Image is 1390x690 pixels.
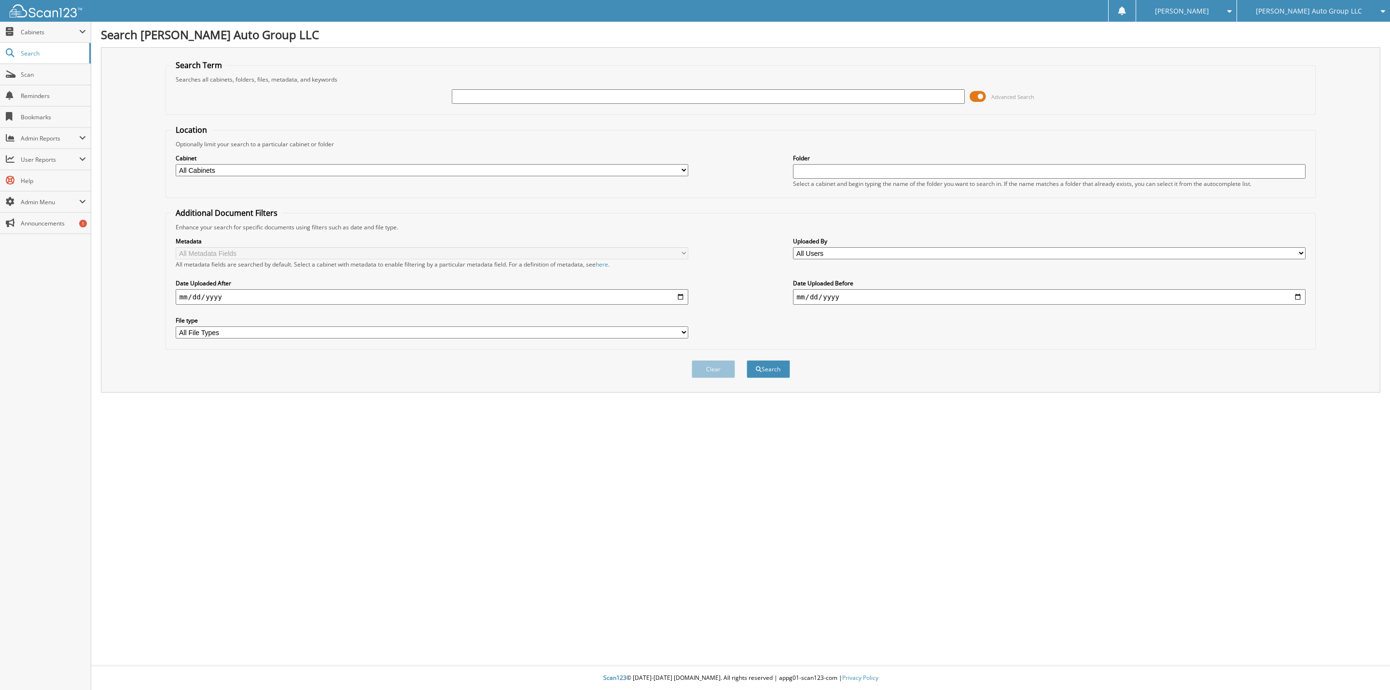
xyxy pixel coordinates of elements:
img: scan123-logo-white.svg [10,4,82,17]
span: Search [21,49,84,57]
a: here [596,260,608,268]
span: [PERSON_NAME] Auto Group LLC [1256,8,1362,14]
legend: Location [171,125,212,135]
legend: Search Term [171,60,227,70]
div: Searches all cabinets, folders, files, metadata, and keywords [171,75,1311,84]
span: Bookmarks [21,113,86,121]
label: Date Uploaded After [176,279,689,287]
label: File type [176,316,689,324]
button: Search [747,360,790,378]
span: [PERSON_NAME] [1155,8,1209,14]
button: Clear [692,360,735,378]
span: User Reports [21,155,79,164]
label: Uploaded By [793,237,1306,245]
span: Scan123 [603,674,626,682]
a: Privacy Policy [842,674,878,682]
label: Folder [793,154,1306,162]
span: Cabinets [21,28,79,36]
span: Help [21,177,86,185]
span: Announcements [21,219,86,227]
div: Select a cabinet and begin typing the name of the folder you want to search in. If the name match... [793,180,1306,188]
span: Admin Reports [21,134,79,142]
span: Advanced Search [991,93,1034,100]
h1: Search [PERSON_NAME] Auto Group LLC [101,27,1380,42]
div: © [DATE]-[DATE] [DOMAIN_NAME]. All rights reserved | appg01-scan123-com | [91,666,1390,690]
legend: Additional Document Filters [171,208,282,218]
input: start [176,289,689,305]
span: Admin Menu [21,198,79,206]
label: Date Uploaded Before [793,279,1306,287]
div: 1 [79,220,87,227]
label: Metadata [176,237,689,245]
div: Optionally limit your search to a particular cabinet or folder [171,140,1311,148]
span: Reminders [21,92,86,100]
input: end [793,289,1306,305]
label: Cabinet [176,154,689,162]
span: Scan [21,70,86,79]
div: Enhance your search for specific documents using filters such as date and file type. [171,223,1311,231]
div: All metadata fields are searched by default. Select a cabinet with metadata to enable filtering b... [176,260,689,268]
